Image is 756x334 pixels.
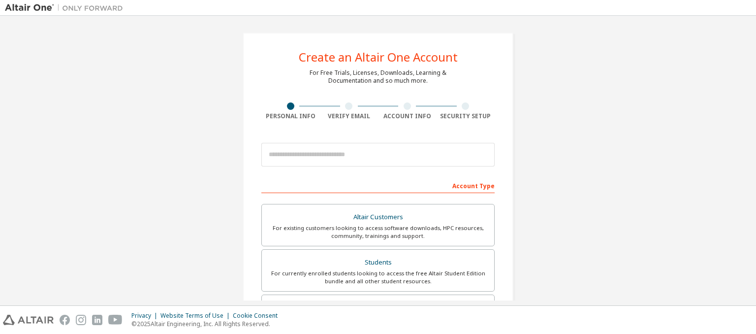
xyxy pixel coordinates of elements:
div: Cookie Consent [233,312,283,320]
img: Altair One [5,3,128,13]
img: linkedin.svg [92,315,102,325]
div: Account Info [378,112,437,120]
div: Students [268,256,488,269]
div: For currently enrolled students looking to access the free Altair Student Edition bundle and all ... [268,269,488,285]
div: Security Setup [437,112,495,120]
img: facebook.svg [60,315,70,325]
div: Personal Info [261,112,320,120]
div: For existing customers looking to access software downloads, HPC resources, community, trainings ... [268,224,488,240]
div: Altair Customers [268,210,488,224]
p: © 2025 Altair Engineering, Inc. All Rights Reserved. [131,320,283,328]
img: altair_logo.svg [3,315,54,325]
div: Account Type [261,177,495,193]
div: Website Terms of Use [160,312,233,320]
div: Privacy [131,312,160,320]
img: instagram.svg [76,315,86,325]
img: youtube.svg [108,315,123,325]
div: For Free Trials, Licenses, Downloads, Learning & Documentation and so much more. [310,69,446,85]
div: Verify Email [320,112,378,120]
div: Create an Altair One Account [299,51,458,63]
